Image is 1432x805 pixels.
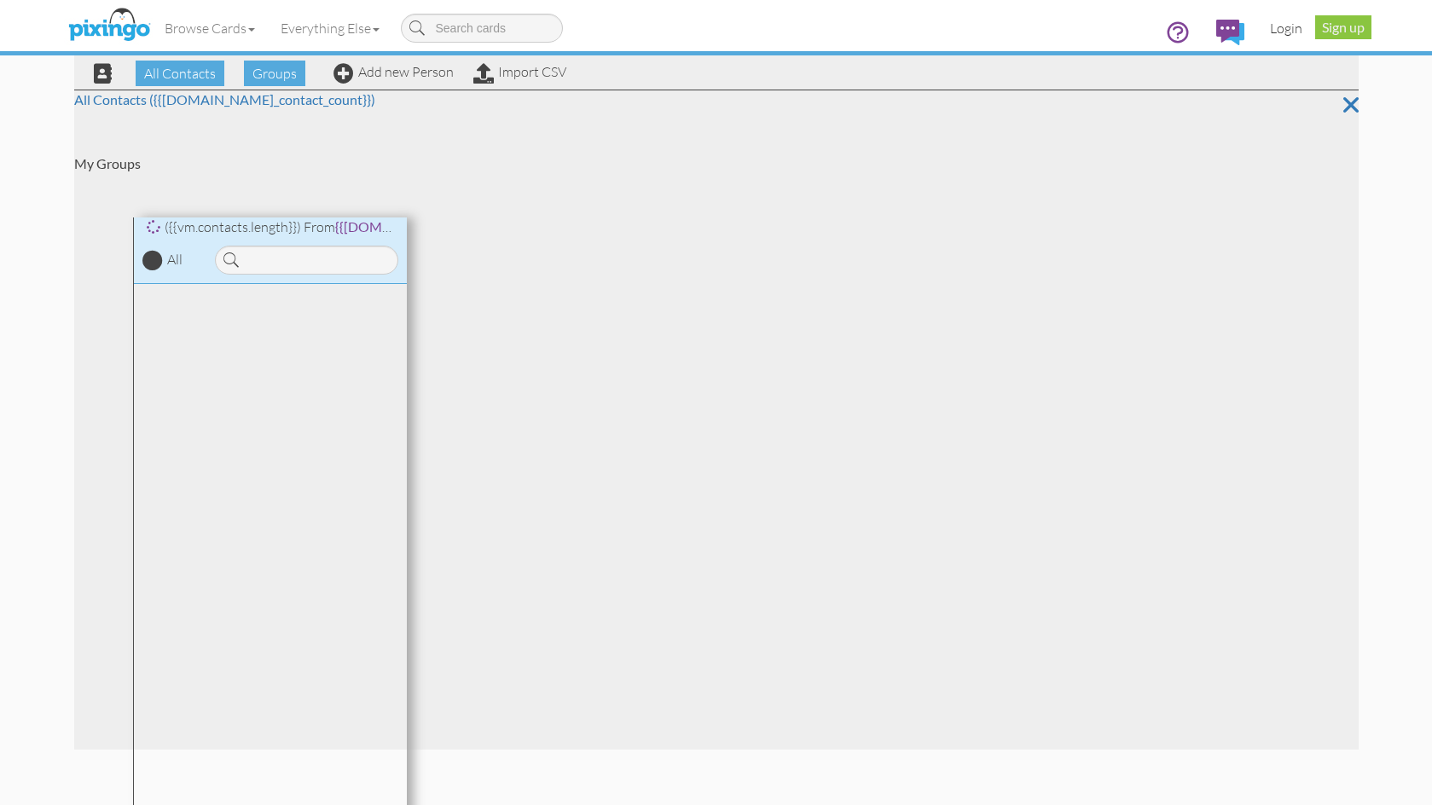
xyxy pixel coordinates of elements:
a: Login [1257,7,1315,49]
strong: My Groups [74,155,141,171]
iframe: Chat [1431,804,1432,805]
input: Search cards [401,14,563,43]
a: Import CSV [473,63,566,80]
div: ({{vm.contacts.length}}) From [134,217,407,237]
a: Sign up [1315,15,1371,39]
a: Everything Else [268,7,392,49]
a: Add new Person [333,63,454,80]
img: pixingo logo [64,4,154,47]
span: Groups [244,61,305,86]
div: All [167,250,183,269]
a: Browse Cards [152,7,268,49]
a: All Contacts ({{[DOMAIN_NAME]_contact_count}}) [74,91,375,107]
span: {{[DOMAIN_NAME]_name}} [335,218,501,235]
img: comments.svg [1216,20,1244,45]
span: All Contacts [136,61,224,86]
